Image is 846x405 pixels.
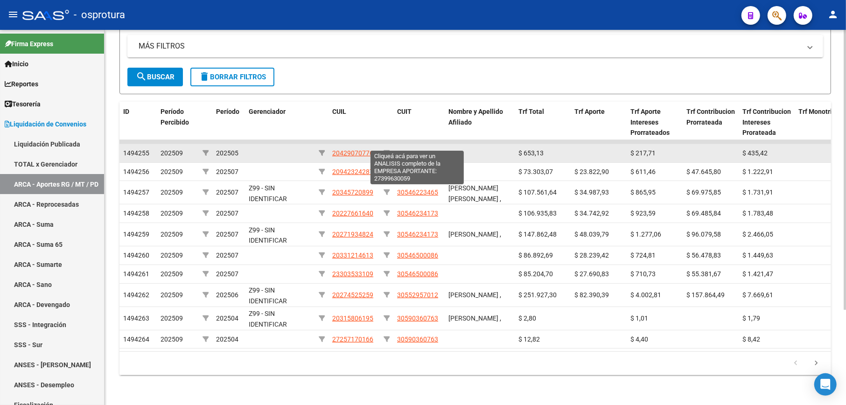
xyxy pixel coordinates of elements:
span: 202509 [161,209,183,217]
span: 202506 [216,291,238,299]
span: Reportes [5,79,38,89]
span: 202509 [161,314,183,322]
span: 30552957012 [397,291,438,299]
span: $ 1.421,47 [742,270,773,278]
span: Borrar Filtros [199,73,266,81]
span: 20315806195 [332,314,373,322]
datatable-header-cell: ID [119,102,157,143]
button: Buscar [127,68,183,86]
span: $ 47.645,80 [686,168,721,175]
span: 1494263 [123,314,149,322]
mat-icon: person [827,9,839,20]
span: 202509 [161,270,183,278]
span: 202507 [216,168,238,175]
span: 1494257 [123,189,149,196]
mat-expansion-panel-header: MÁS FILTROS [127,35,823,57]
span: $ 28.239,42 [574,251,609,259]
span: 202509 [161,189,183,196]
span: 30590360763 [397,314,438,322]
span: Tesorería [5,99,41,109]
span: $ 82.390,39 [574,291,609,299]
span: Firma Express [5,39,53,49]
span: $ 85.204,70 [518,270,553,278]
span: 27399630059 [397,149,438,157]
span: $ 217,71 [630,149,656,157]
mat-icon: delete [199,71,210,82]
span: $ 611,46 [630,168,656,175]
datatable-header-cell: Trf Total [515,102,571,143]
span: 30545775782 [397,168,438,175]
span: Z99 - SIN IDENTIFICAR [249,226,287,244]
span: 30546234173 [397,209,438,217]
span: [PERSON_NAME] [PERSON_NAME] , [448,184,501,202]
datatable-header-cell: Nombre y Apellido Afiliado [445,102,515,143]
span: $ 56.478,83 [686,251,721,259]
a: go to next page [807,358,825,369]
span: ID [123,108,129,115]
span: $ 147.862,48 [518,230,557,238]
span: $ 724,81 [630,251,656,259]
span: 20271934824 [332,230,373,238]
span: 1494258 [123,209,149,217]
span: 20942324287 [332,168,373,175]
span: Trf Aporte [574,108,605,115]
datatable-header-cell: Trf Contribucion Prorrateada [683,102,739,143]
span: Buscar [136,73,175,81]
span: 20274525259 [332,291,373,299]
span: $ 2.466,05 [742,230,773,238]
span: 202504 [216,335,238,343]
span: 202507 [216,189,238,196]
span: 1494260 [123,251,149,259]
datatable-header-cell: Período [212,102,245,143]
span: 20429070776 [332,149,373,157]
span: $ 86.892,69 [518,251,553,259]
span: CUIT [397,108,412,115]
span: $ 4.002,81 [630,291,661,299]
span: $ 1.783,48 [742,209,773,217]
datatable-header-cell: Trf Aporte Intereses Prorrateados [627,102,683,143]
span: 30546500086 [397,270,438,278]
span: $ 106.935,83 [518,209,557,217]
span: $ 1.731,91 [742,189,773,196]
span: 30546500086 [397,251,438,259]
span: $ 96.079,58 [686,230,721,238]
span: 202507 [216,270,238,278]
span: 202509 [161,335,183,343]
span: $ 8,42 [742,335,760,343]
span: $ 1,01 [630,314,648,322]
datatable-header-cell: CUIT [393,102,445,143]
span: 20227661640 [332,209,373,217]
span: $ 69.485,84 [686,209,721,217]
mat-panel-title: MÁS FILTROS [139,41,801,51]
datatable-header-cell: Gerenciador [245,102,315,143]
span: $ 12,82 [518,335,540,343]
button: Borrar Filtros [190,68,274,86]
span: 23303533109 [332,270,373,278]
mat-icon: menu [7,9,19,20]
span: 1494256 [123,168,149,175]
span: $ 48.039,79 [574,230,609,238]
span: $ 710,73 [630,270,656,278]
span: 27257170166 [332,335,373,343]
span: $ 27.690,83 [574,270,609,278]
span: Nombre y Apellido Afiliado [448,108,503,126]
span: 202509 [161,251,183,259]
span: $ 73.303,07 [518,168,553,175]
span: $ 653,13 [518,149,544,157]
span: $ 157.864,49 [686,291,725,299]
span: Trf Aporte Intereses Prorrateados [630,108,670,137]
span: 202507 [216,230,238,238]
span: $ 251.927,30 [518,291,557,299]
span: Período [216,108,239,115]
datatable-header-cell: Trf Contribucion Intereses Prorateada [739,102,795,143]
span: $ 923,59 [630,209,656,217]
span: Liquidación de Convenios [5,119,86,129]
span: 202509 [161,291,183,299]
span: 30546223465 [397,189,438,196]
datatable-header-cell: Trf Aporte [571,102,627,143]
span: Trf Total [518,108,544,115]
span: 202509 [161,230,183,238]
span: [PERSON_NAME] , [448,291,501,299]
span: 30546234173 [397,230,438,238]
span: $ 1.277,06 [630,230,661,238]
